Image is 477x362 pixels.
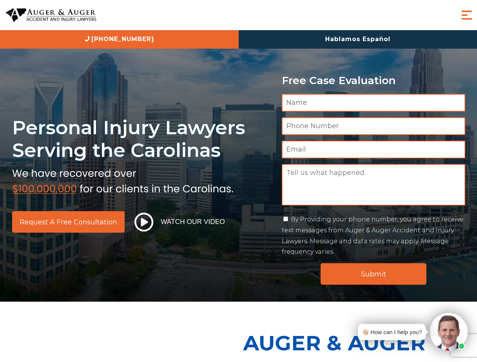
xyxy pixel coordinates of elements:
[12,211,125,233] a: Request a Free Consultation
[282,216,463,255] label: By Providing your phone number, you agree to receive text messages from Auger & Auger Accident an...
[6,8,96,22] img: Auger & Auger Accident and Injury Lawyers Logo
[430,313,468,351] img: Intaker widget Avatar
[282,94,465,112] input: Name
[132,212,227,232] button: Watch Our Video
[459,8,474,23] button: Menu
[282,141,465,158] input: Email
[12,166,233,194] img: sub text
[321,263,426,285] input: Submit
[282,117,465,135] input: Phone Number
[12,116,273,162] h1: Personal Injury Lawyers Serving the Carolinas
[20,219,117,225] span: Request a Free Consultation
[282,75,465,86] p: Free Case Evaluation
[362,327,422,337] div: 👋🏼 How can I help you?
[243,324,473,362] p: Auger & Auger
